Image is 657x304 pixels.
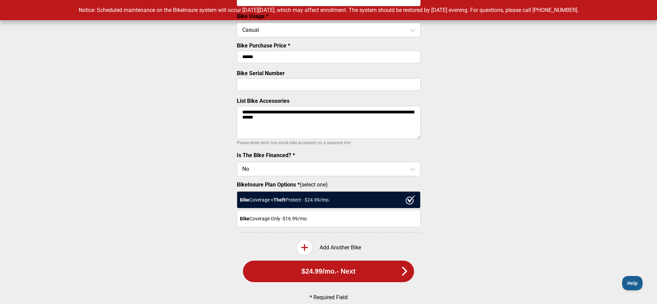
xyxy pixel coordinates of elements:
[240,216,249,221] strong: Bike
[248,294,409,301] p: * Required Field
[237,181,421,188] label: (select one)
[237,139,421,147] p: Please enter each non-stock bike accessory on a separate line
[237,191,421,208] div: Coverage + Protect - $ 24.99 /mo.
[237,98,289,104] label: List Bike Accessories
[273,197,285,203] strong: Theft
[237,13,269,19] label: Bike Usage *
[622,276,643,290] iframe: Toggle Customer Support
[237,239,421,255] div: Add Another Bike
[322,267,336,275] span: /mo.
[237,70,285,77] label: Bike Serial Number
[243,261,414,282] button: $24.99/mo.- Next
[237,181,300,188] strong: BikeInsure Plan Options *
[405,195,416,205] img: ux1sgP1Haf775SAghJI38DyDlYP+32lKFAAAAAElFTkSuQmCC
[237,210,421,227] div: Coverage Only - $16.99 /mo.
[237,152,295,158] label: Is The Bike Financed? *
[237,42,290,49] label: Bike Purchase Price *
[240,197,249,203] strong: Bike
